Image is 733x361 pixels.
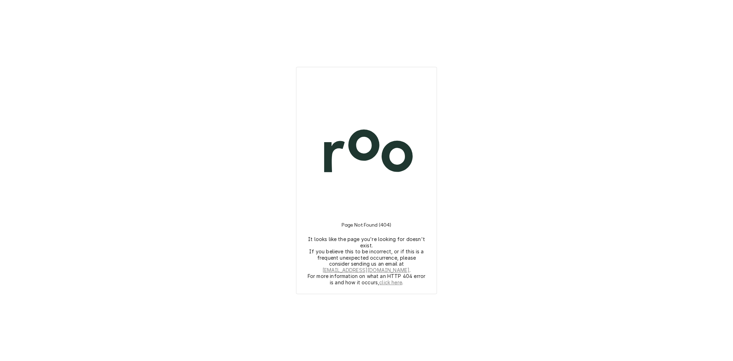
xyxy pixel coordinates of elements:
[307,273,426,285] p: For more information on what an HTTP 404 error is and how it occurs, .
[341,214,391,236] h3: Page Not Found (404)
[322,267,409,273] a: [EMAIL_ADDRESS][DOMAIN_NAME]
[379,279,402,286] a: click here
[307,236,426,248] p: It looks like the page you're looking for doesn't exist.
[307,248,426,273] p: If you believe this to be incorrect, or if this is a frequent unexpected occurrence, please consi...
[305,90,428,214] img: Logo
[305,214,428,285] div: Instructions
[305,76,428,285] div: Logo and Instructions Container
